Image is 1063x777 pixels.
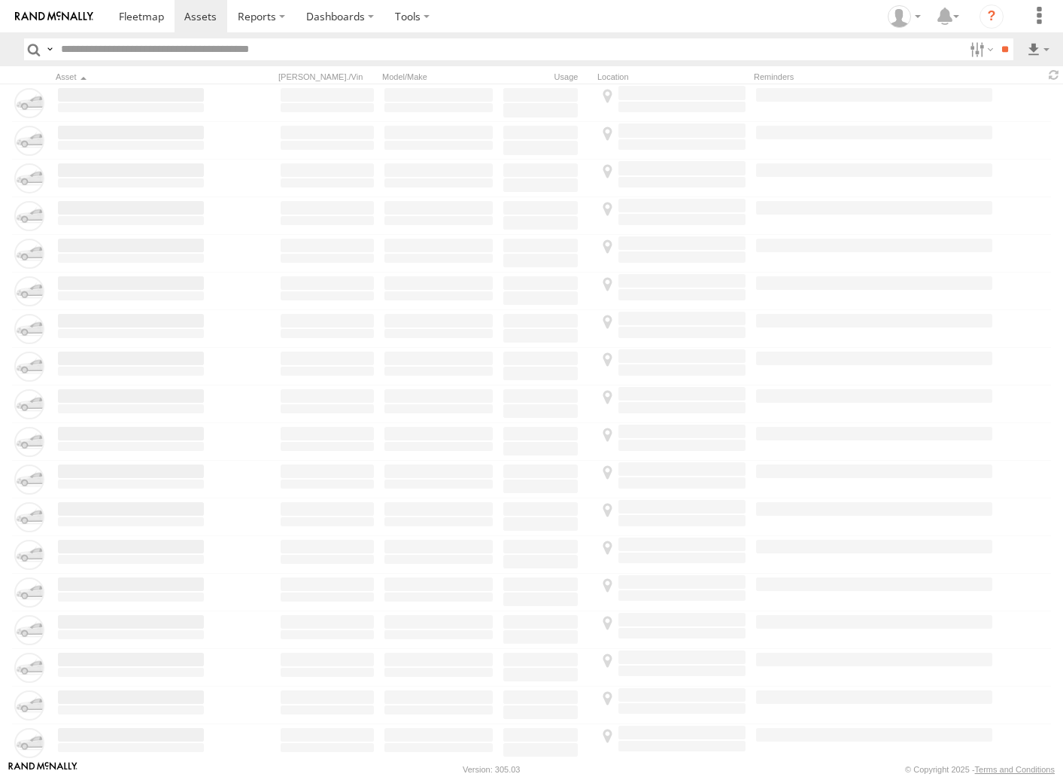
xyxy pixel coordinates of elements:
label: Export results as... [1025,38,1051,60]
div: Reminders [754,72,906,82]
label: Search Filter Options [964,38,996,60]
div: Location [597,72,748,82]
div: Zulema McIntosch [882,5,926,28]
a: Terms and Conditions [975,765,1055,774]
span: Refresh [1045,68,1063,82]
a: Visit our Website [8,762,77,777]
div: Version: 305.03 [463,765,520,774]
div: Click to Sort [56,72,206,82]
div: Model/Make [382,72,495,82]
div: [PERSON_NAME]./Vin [278,72,376,82]
div: Usage [501,72,591,82]
label: Search Query [44,38,56,60]
div: © Copyright 2025 - [905,765,1055,774]
img: rand-logo.svg [15,11,93,22]
i: ? [979,5,1004,29]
